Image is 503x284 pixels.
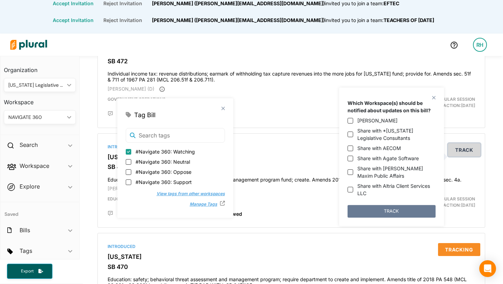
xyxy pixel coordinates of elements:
img: Logo for Plural [4,33,53,57]
h2: Tags [20,247,32,255]
p: Which Workspace(s) should be notified about updates on this bill? [348,99,436,114]
span: #Navigate 360: Watching [136,148,195,155]
h4: Education: safety; behavioral threat assessment and management program fund; create. Amends 2018 ... [108,173,475,183]
button: Track [448,143,480,156]
label: [PERSON_NAME] [357,117,398,124]
div: [PERSON_NAME] ([PERSON_NAME][EMAIL_ADDRESS][DOMAIN_NAME]) TEACHERS OF [DATE] [152,12,434,29]
button: Accept Invitation [48,1,99,6]
button: Accept Invitation [48,18,99,23]
label: Share with Altria Client Services LLC [357,182,436,197]
span: #Navigate 360: Oppose [136,168,191,176]
h3: Organization [4,60,76,75]
input: #Navigate 360: Watching [126,149,131,155]
h3: SB 470 [108,263,475,270]
h2: Workspace [20,162,49,170]
button: Tracking [438,243,480,256]
h4: Saved [0,202,79,219]
span: [PERSON_NAME] (D) [108,86,154,92]
h3: [US_STATE] [108,253,475,260]
button: View tags from other workspaces [150,189,225,199]
h3: SB 471 [108,163,475,170]
input: #Navigate 360: Oppose [126,169,131,175]
h3: Workspace [4,92,76,107]
span: Export [16,268,38,274]
span: Education [108,196,132,201]
h2: Search [20,141,38,149]
span: invited you to join a team: [325,17,384,23]
span: invited you to join a team: [325,0,384,6]
div: [US_STATE] Legislative Consultants [8,81,64,89]
button: Manage Tags [183,199,220,210]
a: RH [467,35,493,55]
label: Share with AECOM [357,144,401,152]
h2: Bills [20,226,30,234]
span: [PERSON_NAME] (D), [108,186,156,191]
div: Open Intercom Messenger [479,260,496,277]
label: Share with Agate Software [357,155,419,162]
button: Export [7,264,52,279]
h3: [US_STATE] [108,154,475,161]
div: Add Position Statement [108,111,113,116]
div: Add Position Statement [108,211,113,216]
input: Search tags [126,128,225,143]
span: GOVERNMENT OPERATIONS [108,97,166,102]
span: Tag Bill [134,110,155,120]
div: Introduced [108,144,475,150]
button: TRACK [348,205,436,218]
input: #Navigate 360: Neutral [126,159,131,165]
h2: Explore [20,183,40,190]
div: NAVIGATE 360 [8,114,64,121]
div: Introduced [108,243,475,250]
h4: Individual income tax: revenue distributions; earmark of withholding tax capture revenues into th... [108,68,475,83]
label: Share with *[US_STATE] Legislative Consultants [357,127,436,142]
button: Reject Invitation [99,1,147,6]
button: Reject Invitation [99,18,147,23]
div: RH [473,38,487,52]
span: #Navigate 360: Neutral [136,158,190,165]
h3: SB 472 [108,58,475,65]
label: Share with [PERSON_NAME] Maxim Public Affairs [357,165,436,179]
span: #Navigate 360: Support [136,178,192,186]
input: #Navigate 360: Support [126,179,131,185]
